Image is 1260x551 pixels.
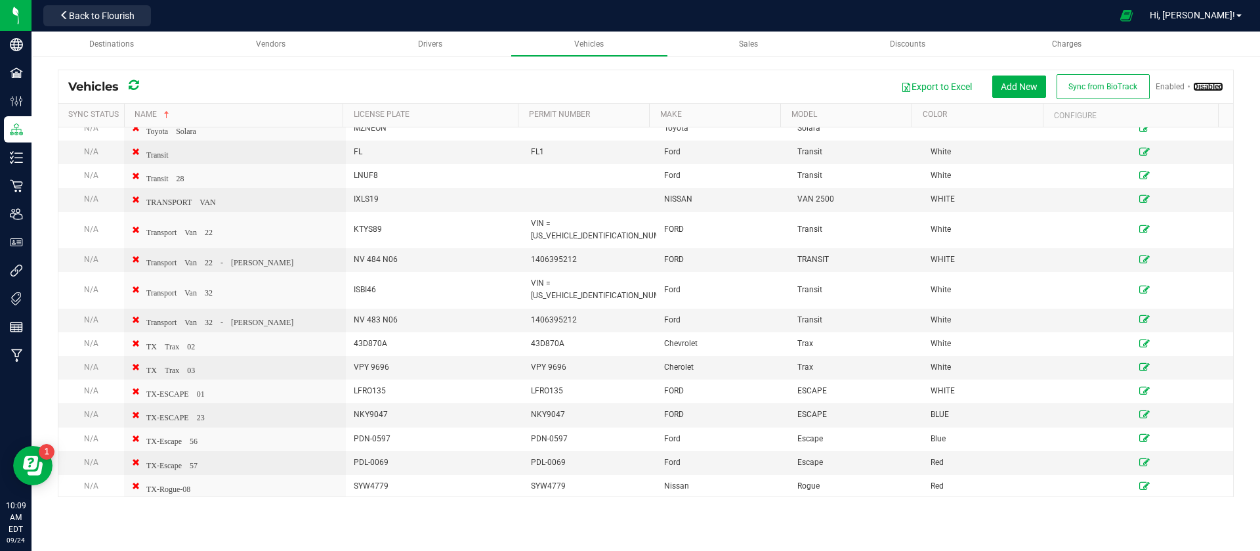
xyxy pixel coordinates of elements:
[797,386,827,395] span: ESCAPE
[68,75,148,99] div: Vehicles
[931,386,955,395] span: WHITE
[797,123,820,133] span: Solara
[84,123,98,133] span: N/A
[664,285,681,294] span: Ford
[1139,410,1150,419] a: Edit Vehicle
[84,285,98,294] span: N/A
[931,171,951,180] span: White
[146,227,213,236] span: Transport Van 22
[797,410,827,419] span: ESCAPE
[797,363,813,372] span: Trax
[664,458,681,467] span: Ford
[1139,123,1150,133] a: Edit Vehicle
[354,339,387,348] span: 43D870A
[10,123,23,136] inline-svg: Distribution
[10,208,23,221] inline-svg: Users
[531,147,544,156] span: FL1
[354,225,382,234] span: KTYS89
[664,255,684,264] span: FORD
[931,315,951,324] span: White
[354,458,388,467] span: PDL-0069
[354,481,388,491] span: SYW4779
[1139,434,1150,443] a: Edit Vehicle
[10,320,23,334] inline-svg: Reports
[84,255,98,264] span: N/A
[992,76,1046,98] button: Add New
[84,481,98,491] span: N/A
[68,110,119,120] a: Sync Status
[84,339,98,348] span: N/A
[739,39,758,49] span: Sales
[10,264,23,277] inline-svg: Integrations
[1139,285,1150,294] a: Edit Vehicle
[797,171,822,180] span: Transit
[354,434,390,443] span: PDN-0597
[354,285,376,294] span: ISBI46
[1139,315,1150,324] a: Edit Vehicle
[664,123,688,133] span: Toyota
[13,446,52,485] iframe: Resource center
[1139,225,1150,234] a: Edit Vehicle
[923,110,1038,120] a: Color
[146,435,198,445] span: TX-Escape 56
[354,110,513,120] a: License Plate
[146,341,195,350] span: TX Trax 02
[84,363,98,372] span: N/A
[931,458,944,467] span: Red
[6,500,26,535] p: 10:09 AM EDT
[129,79,138,91] i: Refresh Vehicles
[931,410,949,419] span: BLUE
[10,292,23,305] inline-svg: Tags
[146,317,293,326] span: Transport Van 32 - [PERSON_NAME]
[797,434,823,443] span: Escape
[664,481,689,491] span: Nissan
[931,285,951,294] span: White
[797,458,823,467] span: Escape
[146,483,190,493] span: TX-Rogue-08
[146,460,198,469] span: TX-Escape 57
[931,339,951,348] span: White
[791,110,907,120] a: Model
[10,38,23,51] inline-svg: Company
[39,444,54,460] iframe: Resource center unread badge
[146,364,195,374] span: TX Trax 03
[84,410,98,419] span: N/A
[10,66,23,79] inline-svg: Facilities
[84,194,98,204] span: N/A
[354,386,386,395] span: LFRO135
[1139,386,1150,395] a: Edit Vehicle
[531,481,566,491] span: SYW4779
[1193,82,1223,91] a: Disabled
[664,386,684,395] span: FORD
[1112,3,1141,28] span: Open Ecommerce Menu
[146,257,293,266] span: Transport Van 22 - [PERSON_NAME]
[146,412,205,421] span: TX-ESCAPE 23
[84,315,98,324] span: N/A
[146,125,196,135] span: Toyota Solara
[931,147,951,156] span: White
[146,196,216,206] span: TRANSPORT VAN
[1139,363,1150,372] a: Edit Vehicle
[354,194,379,204] span: IXLS19
[354,147,362,156] span: FL
[531,219,676,240] span: VIN = [US_VEHICLE_IDENTIFICATION_NUMBER]
[1139,458,1150,467] a: Edit Vehicle
[10,349,23,362] inline-svg: Manufacturing
[10,236,23,249] inline-svg: User Roles
[146,388,205,397] span: TX-ESCAPE 01
[797,255,829,264] span: TRANSIT
[531,255,577,264] span: 1406395212
[931,194,955,204] span: WHITE
[890,39,925,49] span: Discounts
[931,481,944,491] span: Red
[664,363,694,372] span: Cherolet
[354,255,398,264] span: NV 484 N06
[931,434,946,443] span: Blue
[354,315,398,324] span: NV 483 N06
[84,171,98,180] span: N/A
[531,363,566,372] span: VPY 9696
[574,39,604,49] span: Vehicles
[84,147,98,156] span: N/A
[531,315,577,324] span: 1406395212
